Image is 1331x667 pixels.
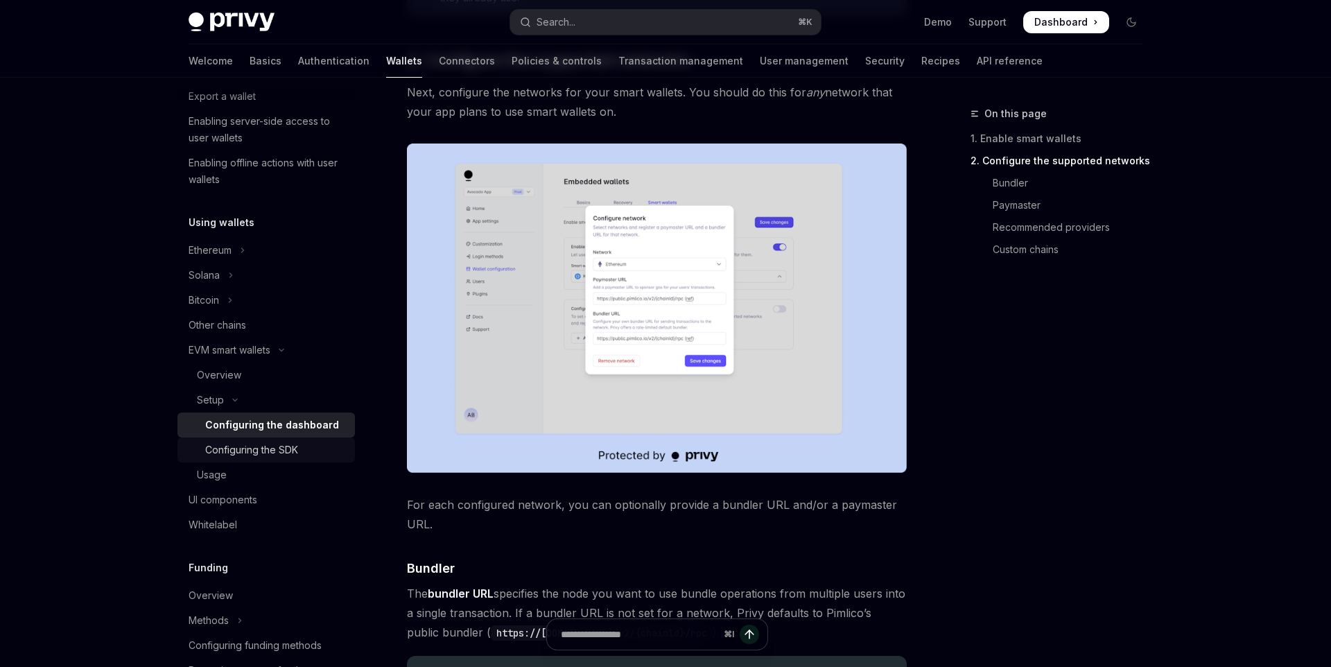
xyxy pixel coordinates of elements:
[1120,11,1142,33] button: Toggle dark mode
[205,417,339,433] div: Configuring the dashboard
[177,313,355,338] a: Other chains
[177,487,355,512] a: UI components
[189,560,228,576] h5: Funding
[971,128,1154,150] a: 1. Enable smart wallets
[189,587,233,604] div: Overview
[189,342,270,358] div: EVM smart wallets
[189,155,347,188] div: Enabling offline actions with user wallets
[407,83,907,121] span: Next, configure the networks for your smart wallets. You should do this for network that your app...
[177,288,355,313] button: Toggle Bitcoin section
[189,612,229,629] div: Methods
[428,587,494,600] strong: bundler URL
[921,44,960,78] a: Recipes
[386,44,422,78] a: Wallets
[740,625,759,644] button: Send message
[1034,15,1088,29] span: Dashboard
[971,216,1154,239] a: Recommended providers
[189,267,220,284] div: Solana
[189,637,322,654] div: Configuring funding methods
[189,12,275,32] img: dark logo
[618,44,743,78] a: Transaction management
[189,113,347,146] div: Enabling server-side access to user wallets
[510,10,821,35] button: Open search
[197,367,241,383] div: Overview
[798,17,812,28] span: ⌘ K
[189,44,233,78] a: Welcome
[197,467,227,483] div: Usage
[177,438,355,462] a: Configuring the SDK
[971,194,1154,216] a: Paymaster
[205,442,298,458] div: Configuring the SDK
[407,559,455,578] span: Bundler
[189,492,257,508] div: UI components
[537,14,575,31] div: Search...
[177,338,355,363] button: Toggle EVM smart wallets section
[407,495,907,534] span: For each configured network, you can optionally provide a bundler URL and/or a paymaster URL.
[189,214,254,231] h5: Using wallets
[177,363,355,388] a: Overview
[177,263,355,288] button: Toggle Solana section
[177,608,355,633] button: Toggle Methods section
[407,584,907,642] span: The specifies the node you want to use bundle operations from multiple users into a single transa...
[177,413,355,438] a: Configuring the dashboard
[197,392,224,408] div: Setup
[177,388,355,413] button: Toggle Setup section
[439,44,495,78] a: Connectors
[177,150,355,192] a: Enabling offline actions with user wallets
[760,44,849,78] a: User management
[971,150,1154,172] a: 2. Configure the supported networks
[968,15,1007,29] a: Support
[1023,11,1109,33] a: Dashboard
[924,15,952,29] a: Demo
[298,44,369,78] a: Authentication
[971,239,1154,261] a: Custom chains
[189,242,232,259] div: Ethereum
[984,105,1047,122] span: On this page
[977,44,1043,78] a: API reference
[971,172,1154,194] a: Bundler
[177,462,355,487] a: Usage
[189,317,246,333] div: Other chains
[407,144,907,473] img: Sample enable smart wallets
[865,44,905,78] a: Security
[177,238,355,263] button: Toggle Ethereum section
[250,44,281,78] a: Basics
[512,44,602,78] a: Policies & controls
[806,85,825,99] em: any
[177,109,355,150] a: Enabling server-side access to user wallets
[189,517,237,533] div: Whitelabel
[177,633,355,658] a: Configuring funding methods
[189,292,219,309] div: Bitcoin
[177,583,355,608] a: Overview
[561,619,718,650] input: Ask a question...
[177,512,355,537] a: Whitelabel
